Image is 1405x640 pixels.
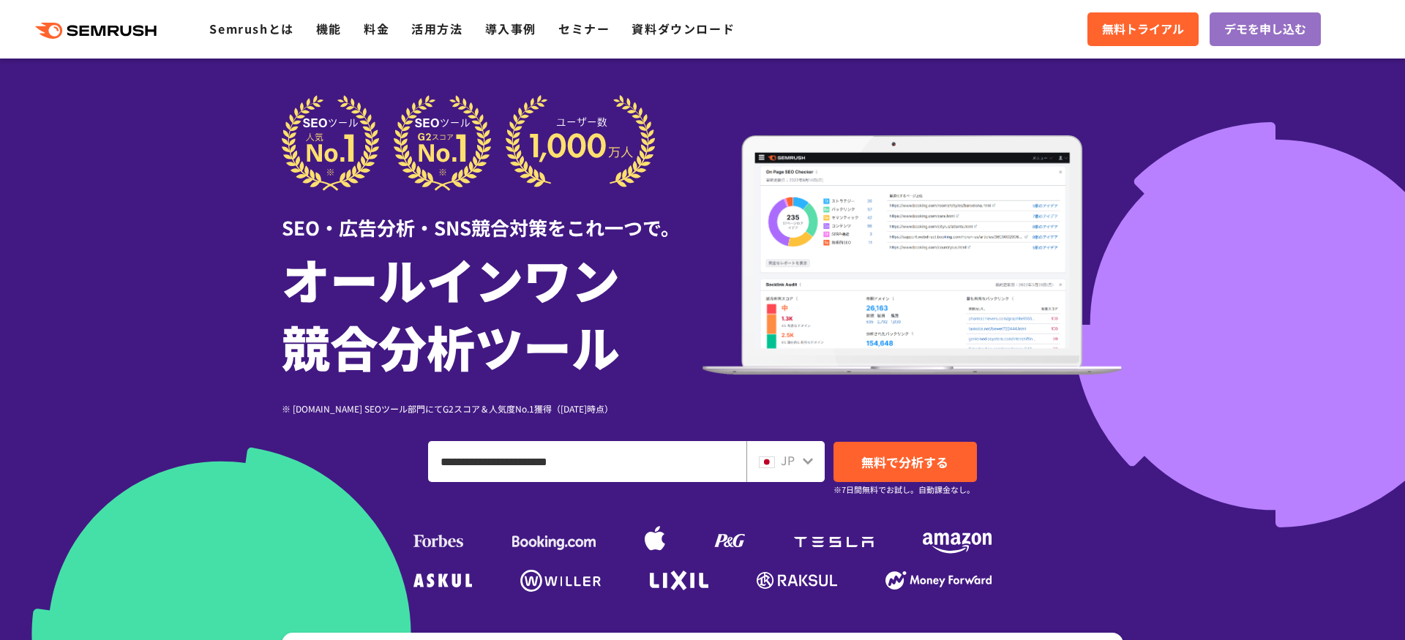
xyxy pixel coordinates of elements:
a: 導入事例 [485,20,536,37]
a: 無料トライアル [1087,12,1199,46]
span: 無料トライアル [1102,20,1184,39]
span: JP [781,451,795,469]
a: セミナー [558,20,610,37]
small: ※7日間無料でお試し。自動課金なし。 [833,483,975,497]
a: 無料で分析する [833,442,977,482]
a: 機能 [316,20,342,37]
iframe: Help widget launcher [1275,583,1389,624]
a: 活用方法 [411,20,462,37]
h1: オールインワン 競合分析ツール [282,245,702,380]
a: Semrushとは [209,20,293,37]
input: ドメイン、キーワードまたはURLを入力してください [429,442,746,481]
div: SEO・広告分析・SNS競合対策をこれ一つで。 [282,191,702,241]
a: 資料ダウンロード [632,20,735,37]
div: ※ [DOMAIN_NAME] SEOツール部門にてG2スコア＆人気度No.1獲得（[DATE]時点） [282,402,702,415]
span: 無料で分析する [861,453,948,471]
a: デモを申し込む [1210,12,1321,46]
span: デモを申し込む [1224,20,1306,39]
a: 料金 [364,20,389,37]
